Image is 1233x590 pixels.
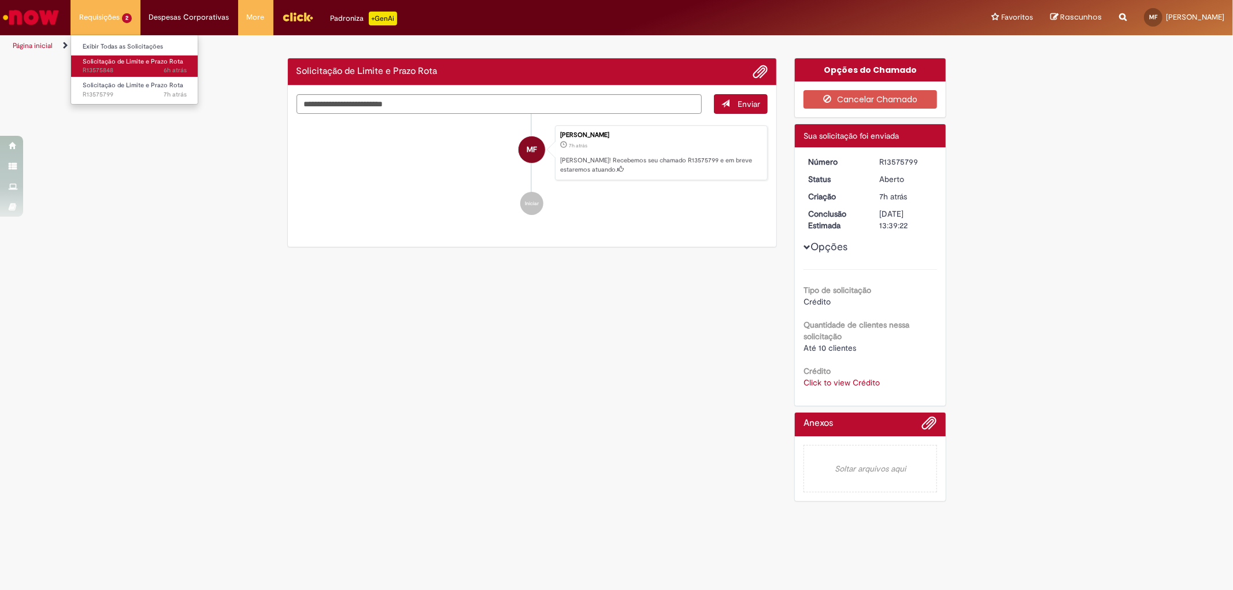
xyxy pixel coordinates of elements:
b: Crédito [804,366,831,376]
li: Matheus Henrique Santos Farias [297,125,768,181]
span: Solicitação de Limite e Prazo Rota [83,81,183,90]
img: ServiceNow [1,6,61,29]
a: Página inicial [13,41,53,50]
span: Solicitação de Limite e Prazo Rota [83,57,183,66]
div: Matheus Henrique Santos Farias [519,136,545,163]
div: 29/09/2025 10:39:18 [879,191,933,202]
b: Quantidade de clientes nessa solicitação [804,320,909,342]
span: R13575848 [83,66,187,75]
a: Click to view Crédito [804,377,880,388]
ul: Histórico de tíquete [297,114,768,227]
a: Aberto R13575848 : Solicitação de Limite e Prazo Rota [71,55,198,77]
span: 2 [122,13,132,23]
span: More [247,12,265,23]
div: Aberto [879,173,933,185]
ul: Requisições [71,35,198,105]
button: Adicionar anexos [922,415,937,436]
span: 7h atrás [164,90,187,99]
div: Opções do Chamado [795,58,946,81]
p: [PERSON_NAME]! Recebemos seu chamado R13575799 e em breve estaremos atuando. [560,156,761,174]
div: [PERSON_NAME] [560,132,761,139]
div: R13575799 [879,156,933,168]
p: +GenAi [369,12,397,25]
img: click_logo_yellow_360x200.png [282,8,313,25]
span: MF [527,136,537,164]
span: 7h atrás [569,142,587,149]
span: [PERSON_NAME] [1166,12,1224,22]
span: Requisições [79,12,120,23]
button: Cancelar Chamado [804,90,937,109]
span: Rascunhos [1060,12,1102,23]
time: 29/09/2025 10:45:11 [164,66,187,75]
h2: Anexos [804,418,833,429]
a: Exibir Todas as Solicitações [71,40,198,53]
span: Crédito [804,296,831,307]
a: Rascunhos [1050,12,1102,23]
dt: Status [799,173,871,185]
time: 29/09/2025 10:39:20 [164,90,187,99]
dt: Criação [799,191,871,202]
ul: Trilhas de página [9,35,813,57]
div: [DATE] 13:39:22 [879,208,933,231]
textarea: Digite sua mensagem aqui... [297,94,702,114]
dt: Número [799,156,871,168]
span: Enviar [738,99,760,109]
span: Favoritos [1001,12,1033,23]
b: Tipo de solicitação [804,285,871,295]
span: Despesas Corporativas [149,12,229,23]
span: Até 10 clientes [804,343,856,353]
button: Adicionar anexos [753,64,768,79]
span: Sua solicitação foi enviada [804,131,899,141]
span: MF [1149,13,1157,21]
a: Aberto R13575799 : Solicitação de Limite e Prazo Rota [71,79,198,101]
time: 29/09/2025 10:39:18 [569,142,587,149]
em: Soltar arquivos aqui [804,445,937,492]
div: Padroniza [331,12,397,25]
button: Enviar [714,94,768,114]
span: 7h atrás [879,191,907,202]
dt: Conclusão Estimada [799,208,871,231]
span: R13575799 [83,90,187,99]
time: 29/09/2025 10:39:18 [879,191,907,202]
h2: Solicitação de Limite e Prazo Rota Histórico de tíquete [297,66,438,77]
span: 6h atrás [164,66,187,75]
